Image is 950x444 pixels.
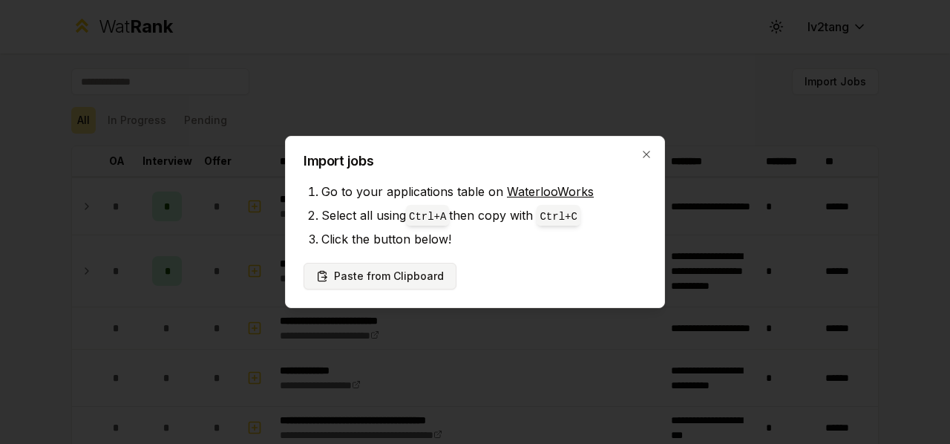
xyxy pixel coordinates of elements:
h2: Import jobs [304,154,646,168]
code: Ctrl+ C [540,211,577,223]
li: Click the button below! [321,227,646,251]
li: Go to your applications table on [321,180,646,203]
code: Ctrl+ A [409,211,446,223]
li: Select all using then copy with [321,203,646,227]
button: Paste from Clipboard [304,263,456,290]
a: WaterlooWorks [507,184,594,199]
